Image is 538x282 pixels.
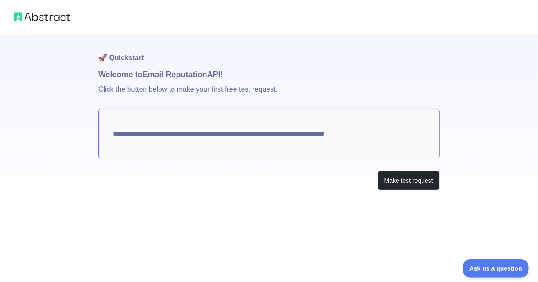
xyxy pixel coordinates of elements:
[463,259,529,278] iframe: Toggle Customer Support
[14,11,70,23] img: Abstract logo
[98,68,440,81] h1: Welcome to Email Reputation API!
[98,81,440,109] p: Click the button below to make your first free test request.
[378,171,440,190] button: Make test request
[98,35,440,68] h1: 🚀 Quickstart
